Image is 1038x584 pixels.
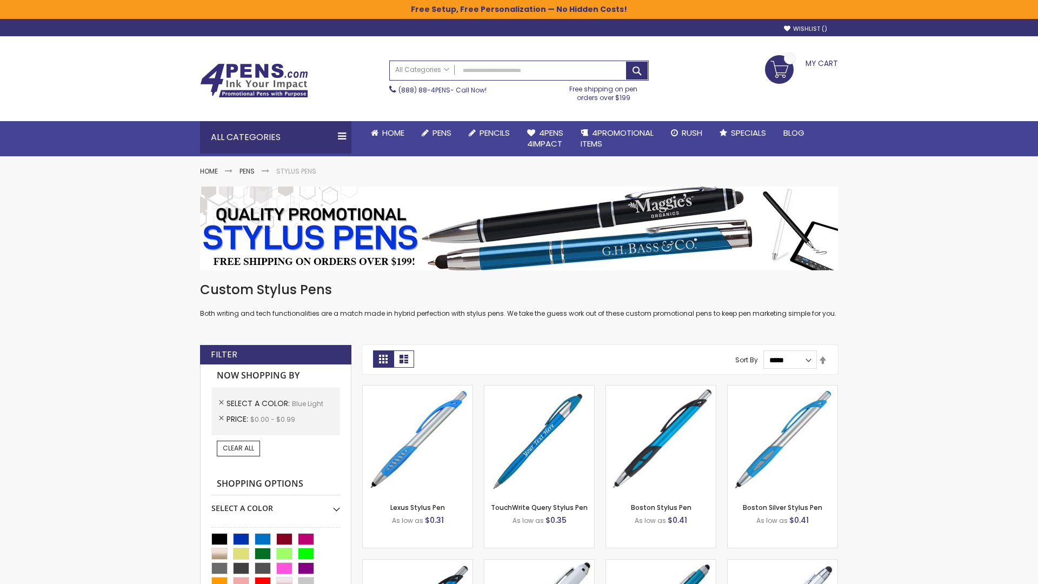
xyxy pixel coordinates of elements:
[606,386,716,495] img: Boston Stylus Pen-Blue - Light
[491,503,588,512] a: TouchWrite Query Stylus Pen
[211,495,340,514] div: Select A Color
[527,127,563,149] span: 4Pens 4impact
[484,559,594,568] a: Kimberly Logo Stylus Pens-LT-Blue
[432,127,451,138] span: Pens
[200,121,351,154] div: All Categories
[200,167,218,176] a: Home
[211,364,340,387] strong: Now Shopping by
[581,127,654,149] span: 4PROMOTIONAL ITEMS
[413,121,460,145] a: Pens
[728,559,837,568] a: Silver Cool Grip Stylus Pen-Blue - Light
[711,121,775,145] a: Specials
[425,515,444,526] span: $0.31
[545,515,567,526] span: $0.35
[200,281,838,298] h1: Custom Stylus Pens
[200,63,308,98] img: 4Pens Custom Pens and Promotional Products
[223,443,254,453] span: Clear All
[250,415,295,424] span: $0.00 - $0.99
[635,516,666,525] span: As low as
[390,503,445,512] a: Lexus Stylus Pen
[775,121,813,145] a: Blog
[558,81,649,102] div: Free shipping on pen orders over $199
[200,187,838,270] img: Stylus Pens
[789,515,809,526] span: $0.41
[513,516,544,525] span: As low as
[362,121,413,145] a: Home
[390,61,455,79] a: All Categories
[392,516,423,525] span: As low as
[783,127,804,138] span: Blog
[398,85,450,95] a: (888) 88-4PENS
[363,559,473,568] a: Lexus Metallic Stylus Pen-Blue - Light
[480,127,510,138] span: Pencils
[373,350,394,368] strong: Grid
[484,385,594,394] a: TouchWrite Query Stylus Pen-Blue Light
[363,385,473,394] a: Lexus Stylus Pen-Blue - Light
[606,385,716,394] a: Boston Stylus Pen-Blue - Light
[395,65,449,74] span: All Categories
[217,441,260,456] a: Clear All
[460,121,518,145] a: Pencils
[518,121,572,156] a: 4Pens4impact
[484,386,594,495] img: TouchWrite Query Stylus Pen-Blue Light
[227,414,250,424] span: Price
[728,385,837,394] a: Boston Silver Stylus Pen-Blue - Light
[784,25,827,33] a: Wishlist
[756,516,788,525] span: As low as
[292,399,323,408] span: Blue Light
[211,349,237,361] strong: Filter
[731,127,766,138] span: Specials
[227,398,292,409] span: Select A Color
[743,503,822,512] a: Boston Silver Stylus Pen
[200,281,838,318] div: Both writing and tech functionalities are a match made in hybrid perfection with stylus pens. We ...
[276,167,316,176] strong: Stylus Pens
[382,127,404,138] span: Home
[728,386,837,495] img: Boston Silver Stylus Pen-Blue - Light
[662,121,711,145] a: Rush
[682,127,702,138] span: Rush
[239,167,255,176] a: Pens
[572,121,662,156] a: 4PROMOTIONALITEMS
[631,503,691,512] a: Boston Stylus Pen
[606,559,716,568] a: Lory Metallic Stylus Pen-Blue - Light
[735,355,758,364] label: Sort By
[211,473,340,496] strong: Shopping Options
[668,515,687,526] span: $0.41
[363,386,473,495] img: Lexus Stylus Pen-Blue - Light
[398,85,487,95] span: - Call Now!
